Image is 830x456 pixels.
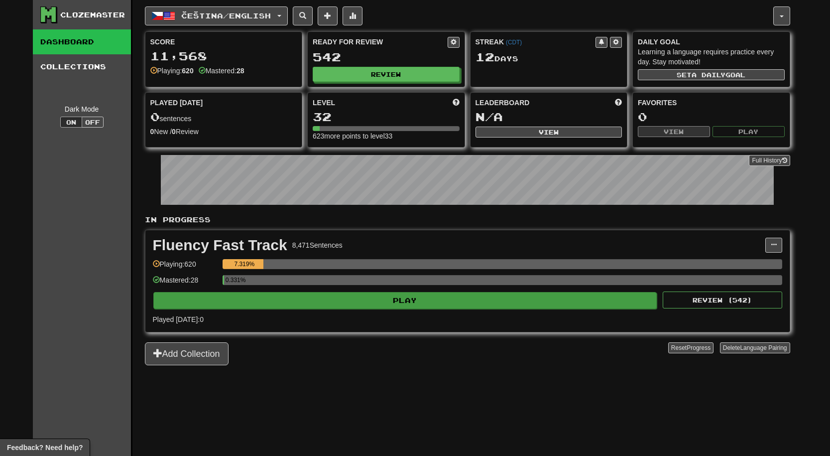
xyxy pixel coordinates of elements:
div: Playing: 620 [153,259,218,276]
strong: 620 [182,67,193,75]
div: Clozemaster [60,10,125,20]
button: Review (542) [663,292,782,308]
a: Dashboard [33,29,131,54]
button: More stats [343,6,362,25]
a: (CDT) [506,39,522,46]
button: Add sentence to collection [318,6,338,25]
button: DeleteLanguage Pairing [720,342,790,353]
button: Search sentences [293,6,313,25]
span: Open feedback widget [7,443,83,453]
span: 12 [475,50,494,64]
span: Played [DATE] [150,98,203,108]
a: Collections [33,54,131,79]
button: View [638,126,710,137]
div: New / Review [150,127,297,137]
button: Add Collection [145,342,229,365]
div: 32 [313,111,460,123]
div: Favorites [638,98,785,108]
strong: 28 [237,67,244,75]
span: a daily [692,71,725,78]
button: Čeština/English [145,6,288,25]
button: View [475,127,622,138]
div: 623 more points to level 33 [313,131,460,141]
span: N/A [475,110,503,124]
button: Seta dailygoal [638,69,785,80]
div: Mastered: [199,66,244,76]
span: Leaderboard [475,98,530,108]
div: Mastered: 28 [153,275,218,292]
strong: 0 [150,128,154,136]
div: Dark Mode [40,104,123,114]
div: sentences [150,111,297,124]
div: 8,471 Sentences [292,240,343,250]
div: Ready for Review [313,37,448,47]
div: Daily Goal [638,37,785,47]
button: Play [712,126,785,137]
div: 11,568 [150,50,297,62]
button: Play [153,292,657,309]
button: On [60,117,82,128]
div: 0 [638,111,785,123]
button: Review [313,67,460,82]
div: Score [150,37,297,47]
span: Score more points to level up [453,98,460,108]
span: Played [DATE]: 0 [153,315,204,323]
div: 542 [313,51,460,63]
button: Off [82,117,104,128]
span: Progress [687,344,711,351]
span: Čeština / English [181,11,271,20]
div: Day s [475,51,622,64]
div: Learning a language requires practice every day. Stay motivated! [638,47,785,67]
div: Playing: [150,66,194,76]
div: Streak [475,37,596,47]
button: ResetProgress [668,342,713,353]
div: 7.319% [226,259,263,269]
p: In Progress [145,215,790,225]
div: Fluency Fast Track [153,238,287,253]
span: Language Pairing [740,344,787,351]
span: This week in points, UTC [615,98,622,108]
a: Full History [749,155,790,166]
span: 0 [150,110,160,124]
span: Level [313,98,335,108]
strong: 0 [172,128,176,136]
